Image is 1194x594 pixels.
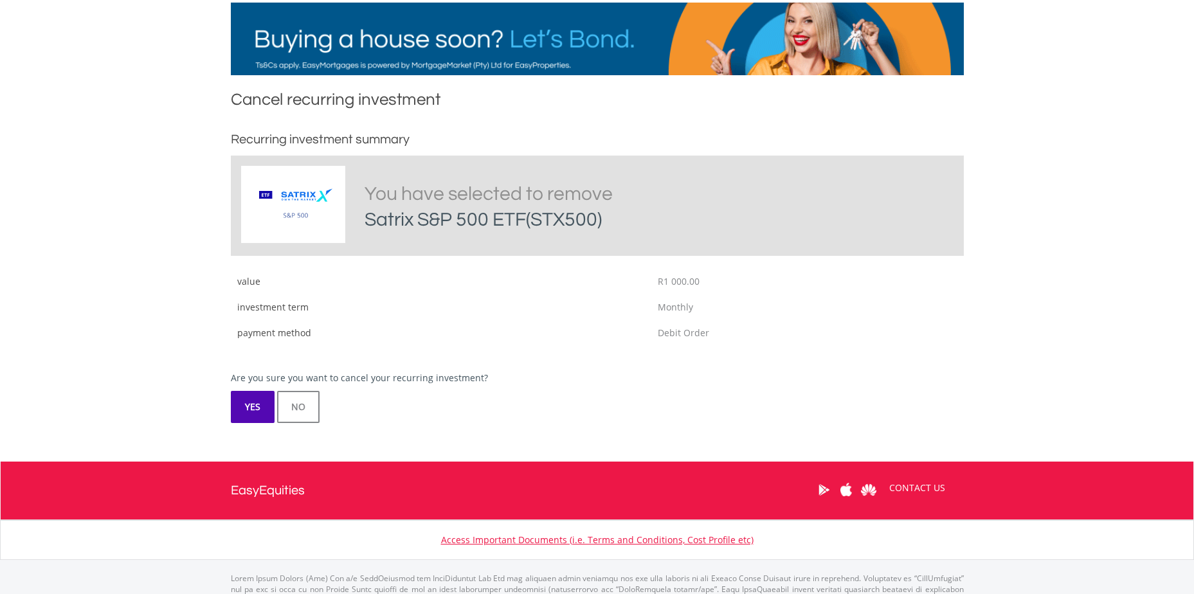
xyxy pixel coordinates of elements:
td: Payment method [231,320,652,346]
span: Are you sure you want to cancel your recurring investment? [231,372,488,384]
img: EasyMortage Promotion Banner [231,3,964,75]
a: Access Important Documents (i.e. Terms and Conditions, Cost Profile etc) [441,534,754,546]
a: Huawei [858,470,880,510]
td: Debit Order [651,320,963,346]
span: R1 000.00 [658,275,700,287]
a: Google Play [813,470,835,510]
a: CONTACT US [880,470,954,506]
h2: Recurring investment summary [231,130,964,149]
td: Monthly [651,294,963,320]
a: Apple [835,470,858,510]
h1: Cancel recurring investment [231,88,964,117]
td: Investment term [231,294,652,320]
h2: You have selected to remove [365,181,769,233]
a: NO [277,391,320,423]
a: EasyEquities [231,462,305,519]
td: Value [231,269,652,294]
button: YES [231,391,275,423]
span: Satrix S&P 500 ETF(STX500) [365,210,602,230]
img: TFSA.STX500.png [248,175,344,235]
